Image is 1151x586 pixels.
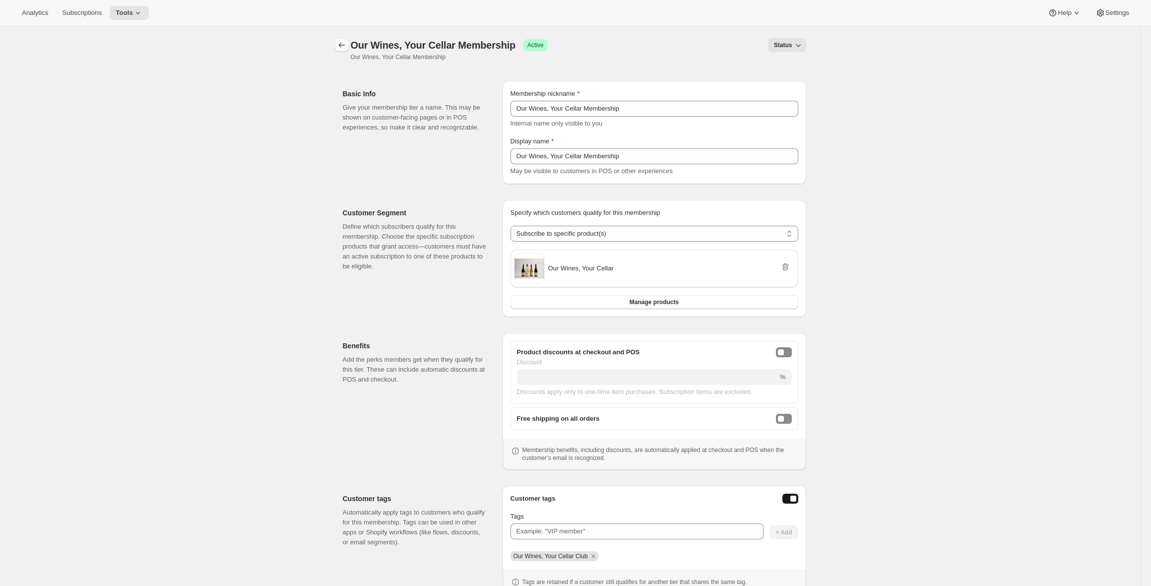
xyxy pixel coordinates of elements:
span: Membership nickname [511,90,575,97]
h2: Benefits [343,341,487,351]
span: Analytics [22,9,48,17]
span: Discount [517,358,542,366]
span: Status [774,41,792,49]
p: Our Wines, Your Cellar Membership [351,53,512,61]
button: Remove [778,260,792,274]
span: Our Wines, Your Cellar [548,263,614,273]
h3: Customer tags [511,494,556,504]
p: Specify which customers quality for this membership [511,208,798,218]
span: Help [1058,9,1071,17]
button: Help [1042,6,1087,20]
input: Enter internal name [511,101,798,117]
button: Settings [1089,6,1135,20]
span: Free shipping on all orders [517,414,600,424]
button: freeShippingEnabled [776,414,792,424]
span: Product discounts at checkout and POS [517,347,640,357]
span: Settings [1105,9,1129,17]
button: Manage products [511,295,798,309]
p: Automatically apply tags to customers who qualify for this membership. Tags can be used in other ... [343,508,487,547]
p: Membership benefits, including discounts, are automatically applied at checkout and POS when the ... [522,446,798,462]
div: Our Wines, Your Cellar Membership [351,39,548,51]
span: Internal name only visible to you [511,120,603,127]
h2: Customer Segment [343,208,487,218]
span: Manage products [630,298,679,306]
button: onlineDiscountEnabled [776,347,792,357]
button: Memberships [335,38,349,52]
span: % [780,373,786,381]
p: Give your membership tier a name. This may be shown on customer-facing pages or in POS experience... [343,103,487,132]
input: Example: "VIP member" [511,523,764,539]
button: Enable customer tags [782,494,798,504]
h2: Basic Info [343,89,487,99]
span: Subscriptions [62,9,102,17]
span: Active [527,41,544,49]
p: Add the perks members get when they qualify for this tier. These can include automatic discounts ... [343,355,487,385]
span: Tags [511,513,524,520]
span: Tools [116,9,133,17]
span: Our Wines, Your Cellar Club [513,553,588,560]
button: Subscriptions [56,6,108,20]
span: May be visible to customers in POS or other experiences [511,167,673,175]
h2: Customer tags [343,494,487,504]
button: Remove Our Wines, Your Cellar Club [589,552,598,561]
button: Analytics [16,6,54,20]
button: Status [768,38,806,52]
input: Enter display name [511,148,798,164]
span: Discounts apply only to one-time item purchases. Subscription items are excluded. [517,388,753,395]
p: Tags are retained if a customer still qualifies for another tier that shares the same tag. [522,578,747,586]
p: Define which subscribers qualify for this membership. Choose the specific subscription products t... [343,222,487,271]
button: Tools [110,6,149,20]
span: Display name [511,137,550,145]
